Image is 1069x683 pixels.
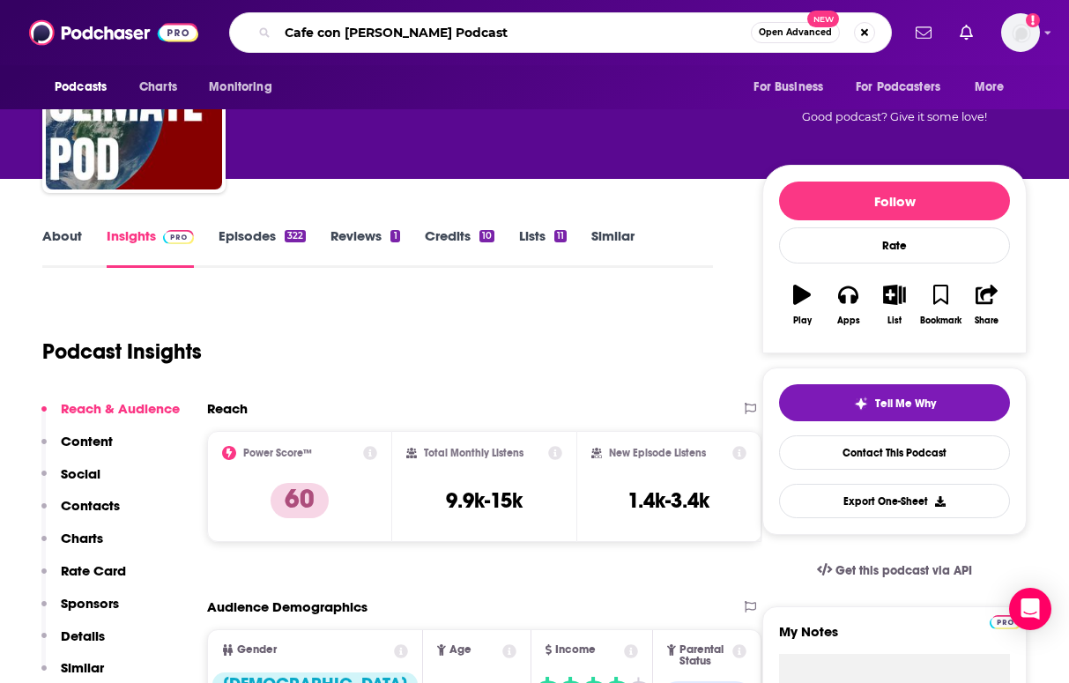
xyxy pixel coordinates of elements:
[990,612,1021,629] a: Pro website
[844,71,966,104] button: open menu
[41,595,119,627] button: Sponsors
[962,71,1027,104] button: open menu
[779,384,1010,421] button: tell me why sparkleTell Me Why
[61,400,180,417] p: Reach & Audience
[909,18,939,48] a: Show notifications dropdown
[975,75,1005,100] span: More
[1001,13,1040,52] span: Logged in as alignPR
[854,397,868,411] img: tell me why sparkle
[278,19,751,47] input: Search podcasts, credits, & more...
[609,447,706,459] h2: New Episode Listens
[741,71,845,104] button: open menu
[872,273,917,337] button: List
[243,447,312,459] h2: Power Score™
[446,487,523,514] h3: 9.9k-15k
[779,227,1010,264] div: Rate
[139,75,177,100] span: Charts
[875,397,936,411] span: Tell Me Why
[55,75,107,100] span: Podcasts
[917,273,963,337] button: Bookmark
[887,316,902,326] div: List
[837,316,860,326] div: Apps
[41,627,105,660] button: Details
[128,71,188,104] a: Charts
[61,497,120,514] p: Contacts
[779,273,825,337] button: Play
[207,400,248,417] h2: Reach
[519,227,567,268] a: Lists11
[219,227,306,268] a: Episodes322
[591,227,635,268] a: Similar
[229,12,892,53] div: Search podcasts, credits, & more...
[42,227,82,268] a: About
[627,487,709,514] h3: 1.4k-3.4k
[41,497,120,530] button: Contacts
[825,273,871,337] button: Apps
[1009,588,1051,630] div: Open Intercom Messenger
[61,595,119,612] p: Sponsors
[41,433,113,465] button: Content
[802,110,987,123] span: Good podcast? Give it some love!
[61,433,113,449] p: Content
[479,230,494,242] div: 10
[163,230,194,244] img: Podchaser Pro
[990,615,1021,629] img: Podchaser Pro
[554,230,567,242] div: 11
[41,562,126,595] button: Rate Card
[209,75,271,100] span: Monitoring
[803,549,986,592] a: Get this podcast via API
[42,338,202,365] h1: Podcast Insights
[41,400,180,433] button: Reach & Audience
[390,230,399,242] div: 1
[449,644,471,656] span: Age
[61,659,104,676] p: Similar
[1026,13,1040,27] svg: Add a profile image
[1001,13,1040,52] img: User Profile
[330,227,399,268] a: Reviews1
[807,11,839,27] span: New
[237,644,277,656] span: Gender
[779,435,1010,470] a: Contact This Podcast
[953,18,980,48] a: Show notifications dropdown
[42,71,130,104] button: open menu
[793,316,812,326] div: Play
[425,227,494,268] a: Credits10
[920,316,961,326] div: Bookmark
[679,644,730,667] span: Parental Status
[779,484,1010,518] button: Export One-Sheet
[61,530,103,546] p: Charts
[779,623,1010,654] label: My Notes
[61,465,100,482] p: Social
[61,562,126,579] p: Rate Card
[29,16,198,49] img: Podchaser - Follow, Share and Rate Podcasts
[753,75,823,100] span: For Business
[835,563,972,578] span: Get this podcast via API
[964,273,1010,337] button: Share
[1001,13,1040,52] button: Show profile menu
[207,598,367,615] h2: Audience Demographics
[751,22,840,43] button: Open AdvancedNew
[779,182,1010,220] button: Follow
[424,447,523,459] h2: Total Monthly Listens
[271,483,329,518] p: 60
[61,627,105,644] p: Details
[759,28,832,37] span: Open Advanced
[285,230,306,242] div: 322
[197,71,294,104] button: open menu
[856,75,940,100] span: For Podcasters
[107,227,194,268] a: InsightsPodchaser Pro
[41,465,100,498] button: Social
[975,316,998,326] div: Share
[41,530,103,562] button: Charts
[555,644,596,656] span: Income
